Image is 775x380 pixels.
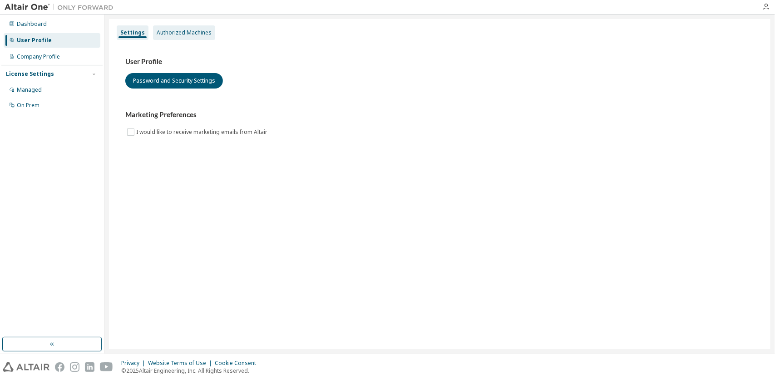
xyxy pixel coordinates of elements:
[55,362,64,372] img: facebook.svg
[121,360,148,367] div: Privacy
[215,360,262,367] div: Cookie Consent
[70,362,79,372] img: instagram.svg
[125,73,223,89] button: Password and Security Settings
[85,362,94,372] img: linkedin.svg
[17,86,42,94] div: Managed
[17,102,39,109] div: On Prem
[100,362,113,372] img: youtube.svg
[3,362,49,372] img: altair_logo.svg
[157,29,212,36] div: Authorized Machines
[125,110,754,119] h3: Marketing Preferences
[148,360,215,367] div: Website Terms of Use
[5,3,118,12] img: Altair One
[120,29,145,36] div: Settings
[136,127,269,138] label: I would like to receive marketing emails from Altair
[17,37,52,44] div: User Profile
[17,20,47,28] div: Dashboard
[125,57,754,66] h3: User Profile
[6,70,54,78] div: License Settings
[17,53,60,60] div: Company Profile
[121,367,262,375] p: © 2025 Altair Engineering, Inc. All Rights Reserved.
